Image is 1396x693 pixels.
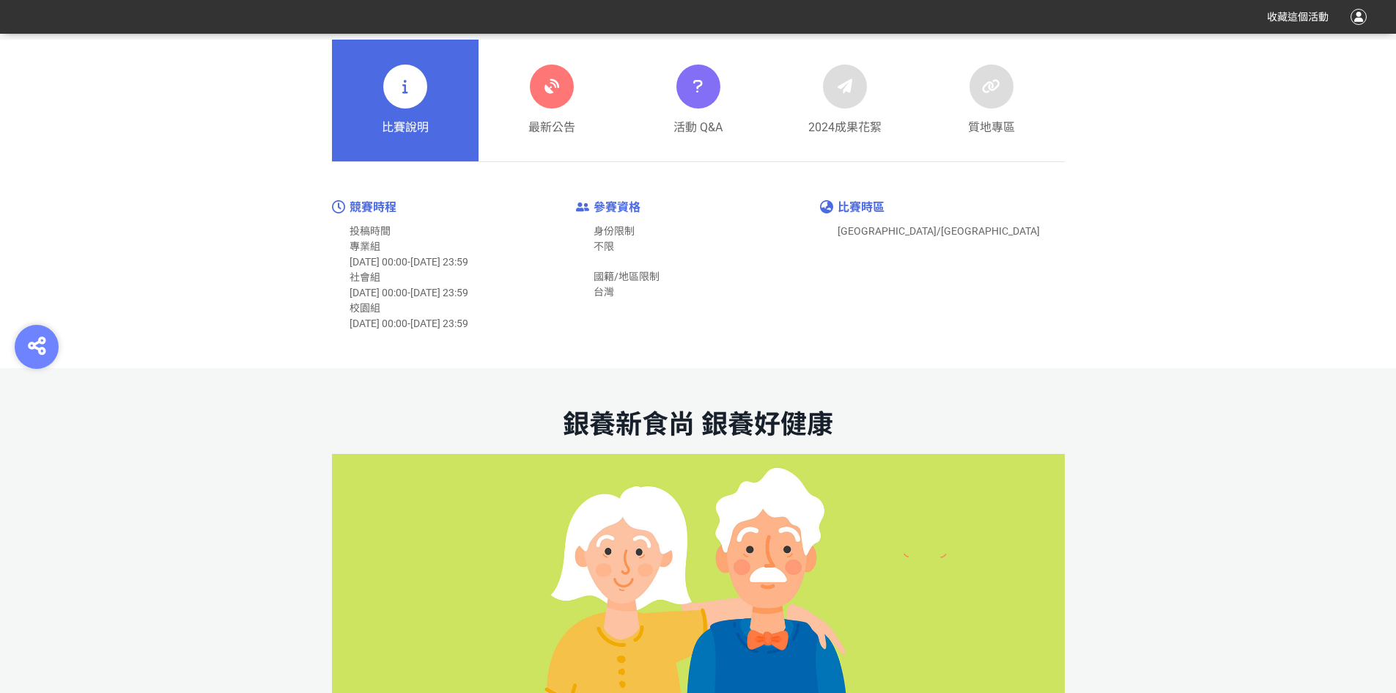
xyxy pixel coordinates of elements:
span: 台灣 [594,286,614,298]
span: - [407,256,410,268]
span: 比賽時區 [838,200,884,214]
a: 比賽說明 [332,40,479,161]
span: 競賽時程 [350,200,396,214]
img: icon-time.04e13fc.png [332,200,345,213]
span: - [407,287,410,298]
a: 最新公告 [479,40,625,161]
span: [GEOGRAPHIC_DATA]/[GEOGRAPHIC_DATA] [838,225,1040,237]
span: 比賽說明 [382,119,429,136]
span: [DATE] 23:59 [410,256,468,268]
span: 最新公告 [528,119,575,136]
span: 參賽資格 [594,200,640,214]
span: [DATE] 00:00 [350,256,407,268]
span: 專業組 [350,241,380,252]
a: 活動 Q&A [625,40,772,161]
span: 社會組 [350,271,380,283]
a: 質地專區 [918,40,1065,161]
strong: 銀養新食尚 銀養好健康 [563,409,833,440]
img: icon-enter-limit.61bcfae.png [576,202,589,212]
span: 身份限制 [594,225,635,237]
span: 收藏這個活動 [1267,11,1329,23]
span: [DATE] 00:00 [350,287,407,298]
span: [DATE] 00:00 [350,318,407,329]
a: 2024成果花絮 [772,40,918,161]
span: 不限 [594,241,614,252]
span: 2024成果花絮 [808,119,882,136]
span: 國籍/地區限制 [594,271,660,282]
span: [DATE] 23:59 [410,287,468,298]
span: 校園組 [350,302,380,314]
span: 投稿時間 [350,225,391,237]
img: icon-timezone.9e564b4.png [820,200,833,213]
span: 活動 Q&A [673,119,723,136]
span: 質地專區 [968,119,1015,136]
span: [DATE] 23:59 [410,318,468,329]
span: - [407,318,410,329]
